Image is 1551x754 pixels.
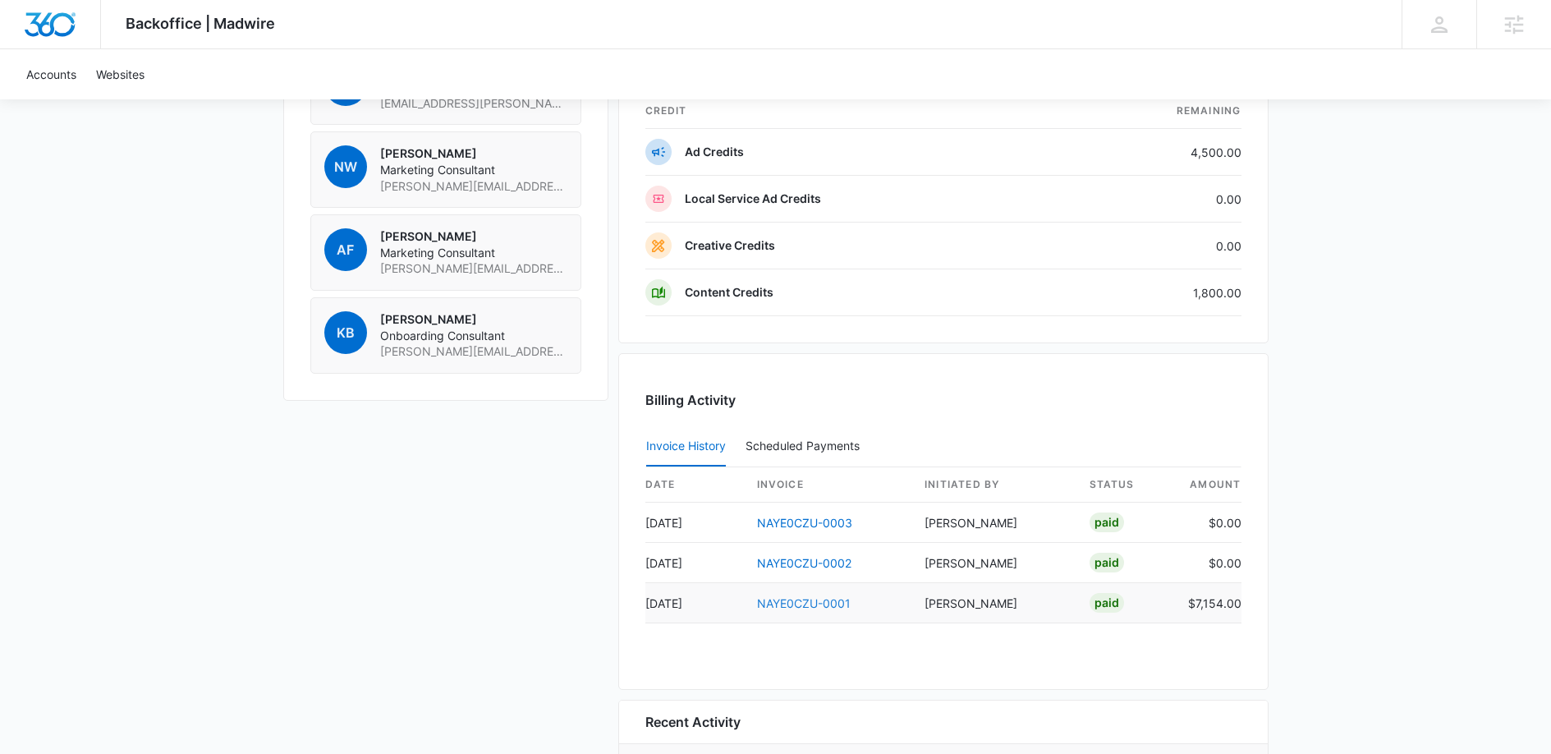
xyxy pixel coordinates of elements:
[1067,176,1241,223] td: 0.00
[645,712,741,732] h6: Recent Activity
[1175,503,1241,543] td: $0.00
[16,49,86,99] a: Accounts
[324,145,367,188] span: NW
[645,503,744,543] td: [DATE]
[685,144,744,160] p: Ad Credits
[1067,129,1241,176] td: 4,500.00
[380,328,567,344] span: Onboarding Consultant
[1067,94,1241,129] th: Remaining
[646,427,726,467] button: Invoice History
[1067,223,1241,269] td: 0.00
[911,467,1076,503] th: Initiated By
[911,503,1076,543] td: [PERSON_NAME]
[380,228,567,245] p: [PERSON_NAME]
[911,543,1076,583] td: [PERSON_NAME]
[911,583,1076,623] td: [PERSON_NAME]
[380,145,567,162] p: [PERSON_NAME]
[126,15,275,32] span: Backoffice | Madwire
[1090,513,1124,532] div: Paid
[324,311,367,354] span: KB
[380,311,567,328] p: [PERSON_NAME]
[1076,467,1175,503] th: status
[744,467,912,503] th: invoice
[685,284,773,301] p: Content Credits
[645,543,744,583] td: [DATE]
[645,467,744,503] th: date
[1175,583,1241,623] td: $7,154.00
[757,556,851,570] a: NAYE0CZU-0002
[685,237,775,254] p: Creative Credits
[1090,593,1124,613] div: Paid
[645,583,744,623] td: [DATE]
[645,390,1241,410] h3: Billing Activity
[380,95,567,112] span: [EMAIL_ADDRESS][PERSON_NAME][DOMAIN_NAME]
[757,516,852,530] a: NAYE0CZU-0003
[380,245,567,261] span: Marketing Consultant
[1090,553,1124,572] div: Paid
[324,228,367,271] span: AF
[685,191,821,207] p: Local Service Ad Credits
[380,343,567,360] span: [PERSON_NAME][EMAIL_ADDRESS][PERSON_NAME][DOMAIN_NAME]
[1175,543,1241,583] td: $0.00
[1175,467,1241,503] th: amount
[380,162,567,178] span: Marketing Consultant
[746,440,866,452] div: Scheduled Payments
[645,94,1067,129] th: credit
[1067,269,1241,316] td: 1,800.00
[380,178,567,195] span: [PERSON_NAME][EMAIL_ADDRESS][DOMAIN_NAME]
[86,49,154,99] a: Websites
[380,260,567,277] span: [PERSON_NAME][EMAIL_ADDRESS][PERSON_NAME][DOMAIN_NAME]
[757,596,851,610] a: NAYE0CZU-0001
